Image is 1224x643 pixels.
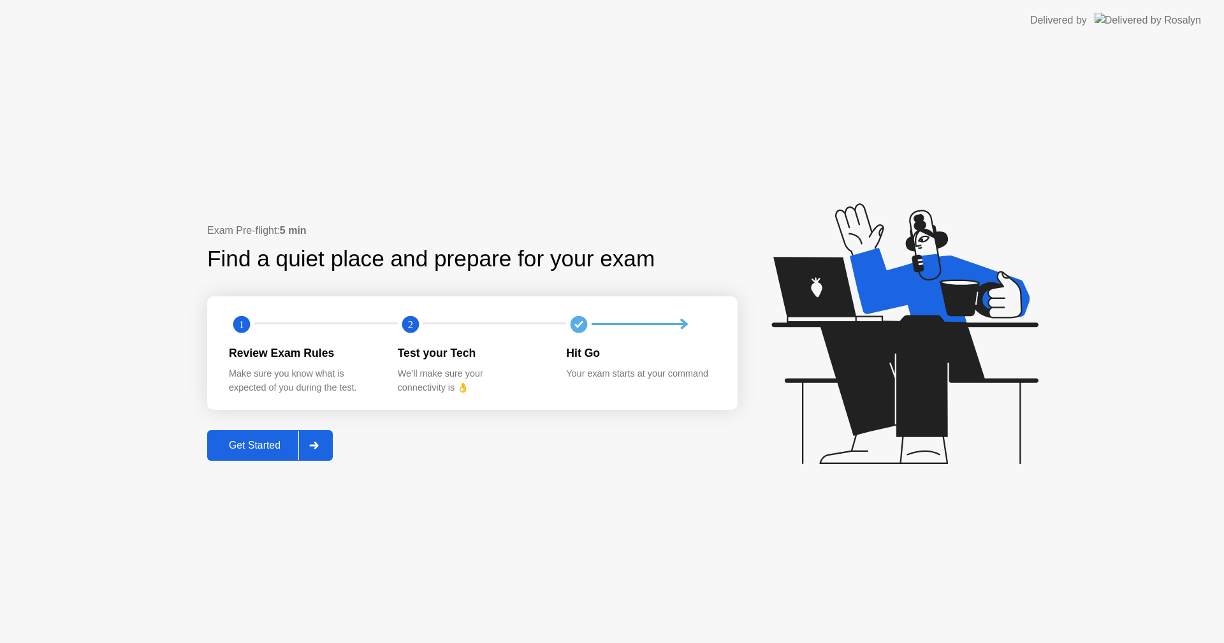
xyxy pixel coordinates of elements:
div: Delivered by [1030,13,1087,28]
text: 2 [408,318,413,330]
div: We’ll make sure your connectivity is 👌 [398,367,546,394]
div: Your exam starts at your command [566,367,715,381]
button: Get Started [207,430,333,461]
b: 5 min [280,225,307,236]
div: Get Started [211,440,298,451]
div: Make sure you know what is expected of you during the test. [229,367,377,394]
div: Review Exam Rules [229,345,377,361]
text: 1 [239,318,244,330]
img: Delivered by Rosalyn [1095,13,1201,27]
div: Exam Pre-flight: [207,223,738,238]
div: Test your Tech [398,345,546,361]
div: Hit Go [566,345,715,361]
div: Find a quiet place and prepare for your exam [207,242,657,276]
